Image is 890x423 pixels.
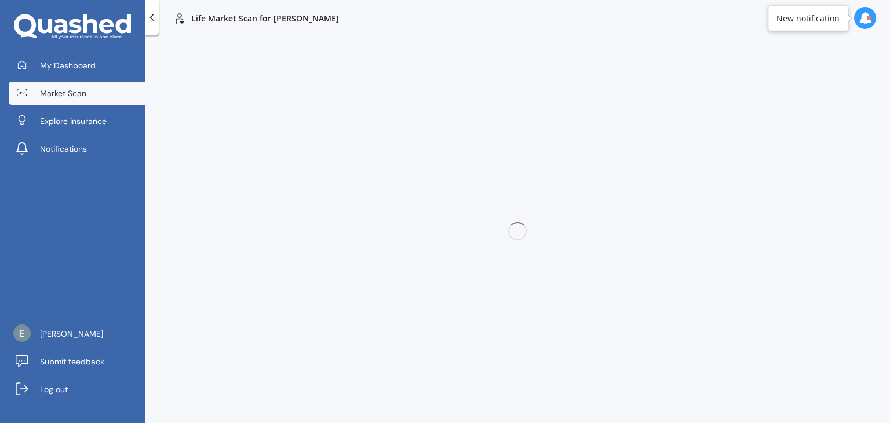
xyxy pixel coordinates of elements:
[9,378,145,401] a: Log out
[40,384,68,395] span: Log out
[13,324,31,342] img: ACg8ocKGw8TexJwiwkeR6LTU5UC82jDmLqnc-Rad1guDjjKh7Lkj2g=s96-c
[40,328,103,340] span: [PERSON_NAME]
[9,54,145,77] a: My Dashboard
[40,87,86,99] span: Market Scan
[40,115,107,127] span: Explore insurance
[9,137,145,161] a: Notifications
[40,143,87,155] span: Notifications
[40,60,96,71] span: My Dashboard
[191,13,339,24] p: Life Market Scan for [PERSON_NAME]
[9,350,145,373] a: Submit feedback
[40,356,104,367] span: Submit feedback
[9,82,145,105] a: Market Scan
[9,110,145,133] a: Explore insurance
[9,322,145,345] a: [PERSON_NAME]
[173,12,187,25] img: life.f720d6a2d7cdcd3ad642.svg
[776,12,840,24] div: New notification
